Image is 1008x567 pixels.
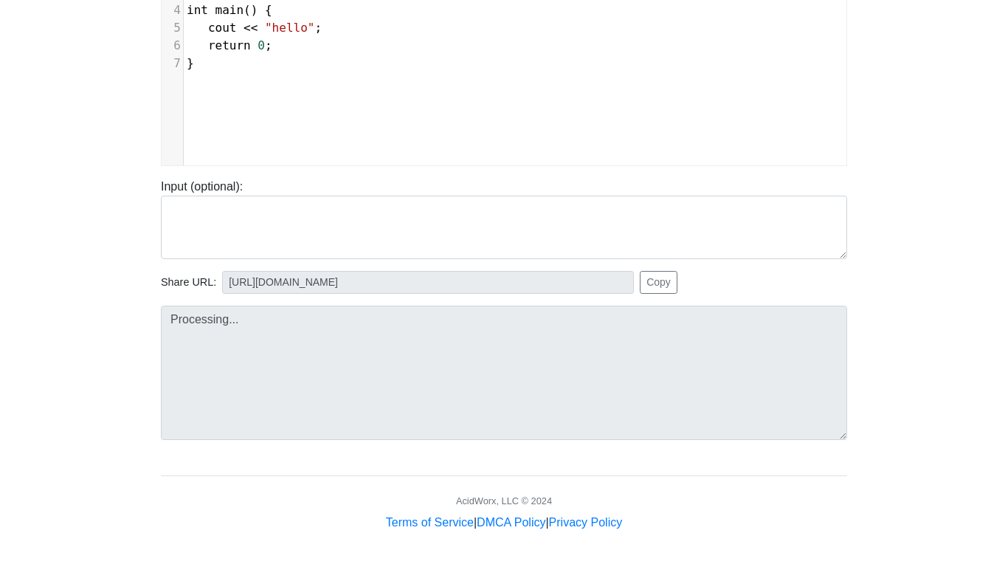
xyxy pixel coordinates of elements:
span: return [208,38,251,52]
span: 0 [258,38,265,52]
div: Input (optional): [150,178,858,259]
span: Share URL: [161,275,216,291]
input: No share available yet [222,271,634,294]
span: } [187,56,194,70]
span: cout [208,21,237,35]
a: Terms of Service [386,516,474,529]
div: 4 [162,1,183,19]
span: main [215,3,244,17]
span: ; [187,21,322,35]
span: int [187,3,208,17]
a: DMCA Policy [477,516,545,529]
span: << [244,21,258,35]
div: 7 [162,55,183,72]
div: 5 [162,19,183,37]
span: ; [187,38,272,52]
div: AcidWorx, LLC © 2024 [456,494,552,508]
a: Privacy Policy [549,516,623,529]
span: "hello" [265,21,314,35]
div: 6 [162,37,183,55]
button: Copy [640,271,677,294]
span: () { [187,3,272,17]
div: | | [386,514,622,532]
